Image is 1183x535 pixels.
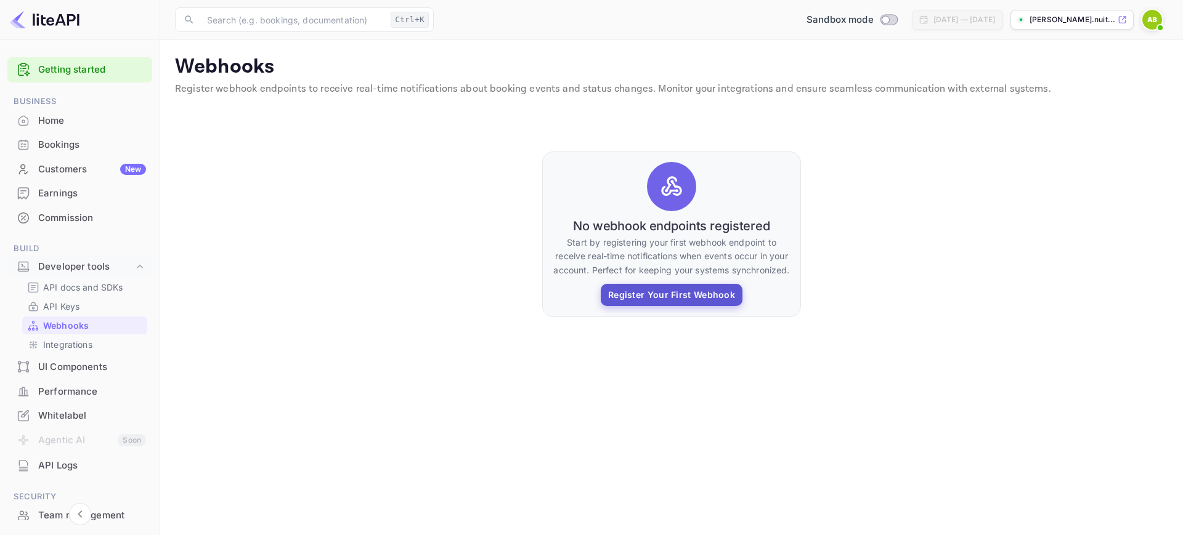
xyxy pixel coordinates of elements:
[175,55,1168,79] p: Webhooks
[175,82,1168,97] p: Register webhook endpoints to receive real-time notifications about booking events and status cha...
[38,385,146,399] div: Performance
[7,109,152,133] div: Home
[27,300,142,313] a: API Keys
[38,63,146,77] a: Getting started
[38,138,146,152] div: Bookings
[7,57,152,82] div: Getting started
[7,206,152,229] a: Commission
[22,297,147,315] div: API Keys
[1030,14,1115,25] p: [PERSON_NAME].nuit...
[7,380,152,403] a: Performance
[553,236,791,277] p: Start by registering your first webhook endpoint to receive real-time notifications when events o...
[120,164,146,175] div: New
[38,409,146,423] div: Whitelabel
[7,158,152,182] div: CustomersNew
[7,504,152,526] a: Team management
[7,504,152,528] div: Team management
[7,242,152,255] span: Build
[43,338,92,351] p: Integrations
[38,187,146,201] div: Earnings
[200,7,386,32] input: Search (e.g. bookings, documentation)
[573,219,770,233] h6: No webhook endpoints registered
[7,256,152,278] div: Developer tools
[7,490,152,504] span: Security
[7,355,152,378] a: UI Components
[1142,10,1162,30] img: Adam Bashir
[7,95,152,108] span: Business
[391,12,429,28] div: Ctrl+K
[22,316,147,334] div: Webhooks
[7,404,152,427] a: Whitelabel
[7,158,152,180] a: CustomersNew
[38,114,146,128] div: Home
[38,211,146,225] div: Commission
[22,278,147,296] div: API docs and SDKs
[601,284,742,306] button: Register Your First Webhook
[7,206,152,230] div: Commission
[27,281,142,294] a: API docs and SDKs
[7,404,152,428] div: Whitelabel
[7,133,152,156] a: Bookings
[7,355,152,379] div: UI Components
[38,163,146,177] div: Customers
[7,133,152,157] div: Bookings
[7,182,152,206] div: Earnings
[43,281,123,294] p: API docs and SDKs
[7,182,152,204] a: Earnings
[7,454,152,477] a: API Logs
[22,336,147,353] div: Integrations
[10,10,79,30] img: LiteAPI logo
[7,380,152,404] div: Performance
[933,14,995,25] div: [DATE] — [DATE]
[807,13,874,27] span: Sandbox mode
[38,260,134,274] div: Developer tools
[802,13,902,27] div: Switch to Production mode
[7,454,152,478] div: API Logs
[43,300,79,313] p: API Keys
[38,509,146,523] div: Team management
[38,360,146,374] div: UI Components
[27,319,142,332] a: Webhooks
[43,319,89,332] p: Webhooks
[27,338,142,351] a: Integrations
[38,459,146,473] div: API Logs
[7,109,152,132] a: Home
[69,503,91,525] button: Collapse navigation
